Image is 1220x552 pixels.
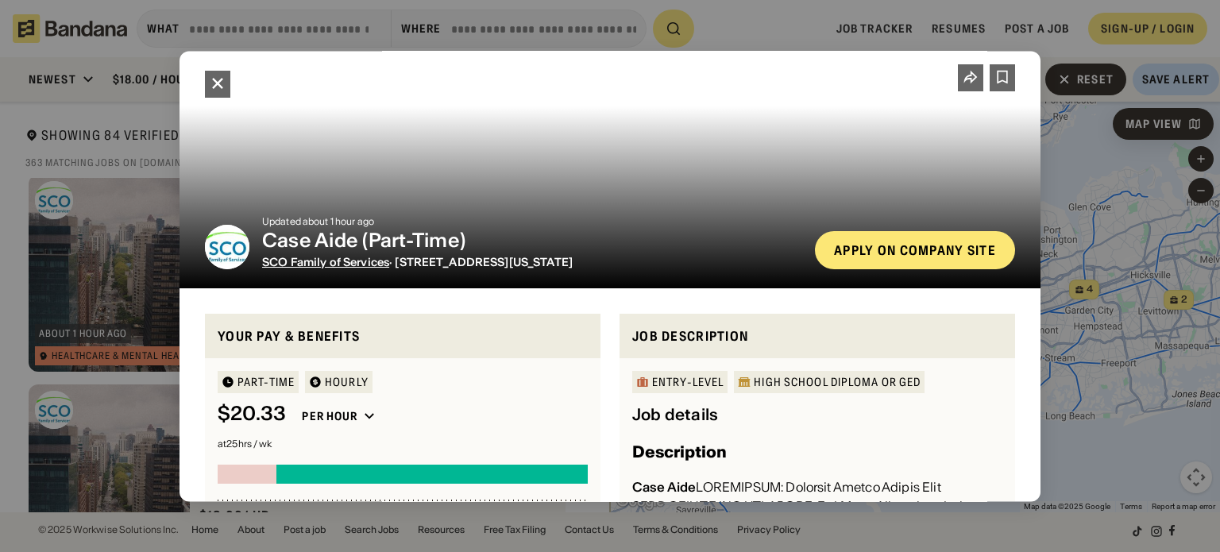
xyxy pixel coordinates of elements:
div: High School Diploma or GED [754,376,921,388]
div: Case Aide [632,479,696,495]
div: Apply on company site [834,243,996,256]
div: Per hour [302,409,357,423]
div: Entry-Level [652,376,724,388]
div: · [STREET_ADDRESS][US_STATE] [262,255,802,268]
h3: Description [632,439,727,465]
div: Updated about 1 hour ago [262,216,802,226]
div: at 25 hrs / wk [218,439,588,449]
div: Case Aide (Part-Time) [262,229,802,252]
div: $ 20.33 [218,403,286,426]
div: HOURLY [325,376,369,388]
img: SCO Family of Services logo [205,224,249,268]
span: SCO Family of Services [262,254,389,268]
div: Job Description [632,326,1002,345]
div: Job details [632,403,718,427]
div: Part-time [237,376,295,388]
div: Your pay & benefits [218,326,588,345]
